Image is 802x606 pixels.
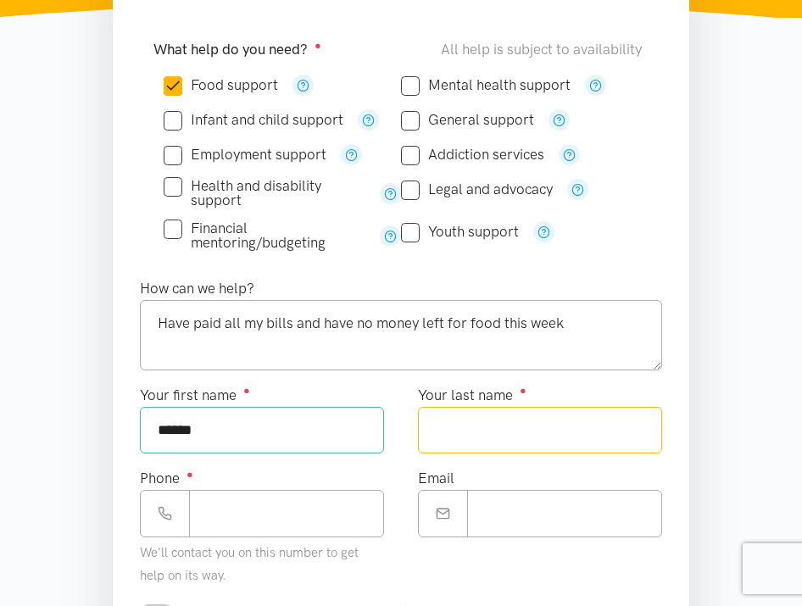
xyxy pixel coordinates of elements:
[164,78,278,92] label: Food support
[164,113,343,127] label: Infant and child support
[153,38,321,61] label: What help do you need?
[189,490,384,537] input: Phone number
[140,384,250,407] label: Your first name
[401,182,553,197] label: Legal and advocacy
[401,78,571,92] label: Mental health support
[441,38,649,61] div: All help is subject to availability
[401,113,534,127] label: General support
[401,147,544,162] label: Addiction services
[140,277,254,300] label: How can we help?
[243,384,250,397] sup: ●
[401,225,519,239] label: Youth support
[164,221,365,250] label: Financial mentoring/budgeting
[140,545,359,583] small: We'll contact you on this number to get help on its way.
[164,147,326,162] label: Employment support
[418,467,454,490] label: Email
[418,384,526,407] label: Your last name
[187,468,193,481] sup: ●
[467,490,662,537] input: Email
[315,39,321,52] sup: ●
[520,384,526,397] sup: ●
[140,467,193,490] label: Phone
